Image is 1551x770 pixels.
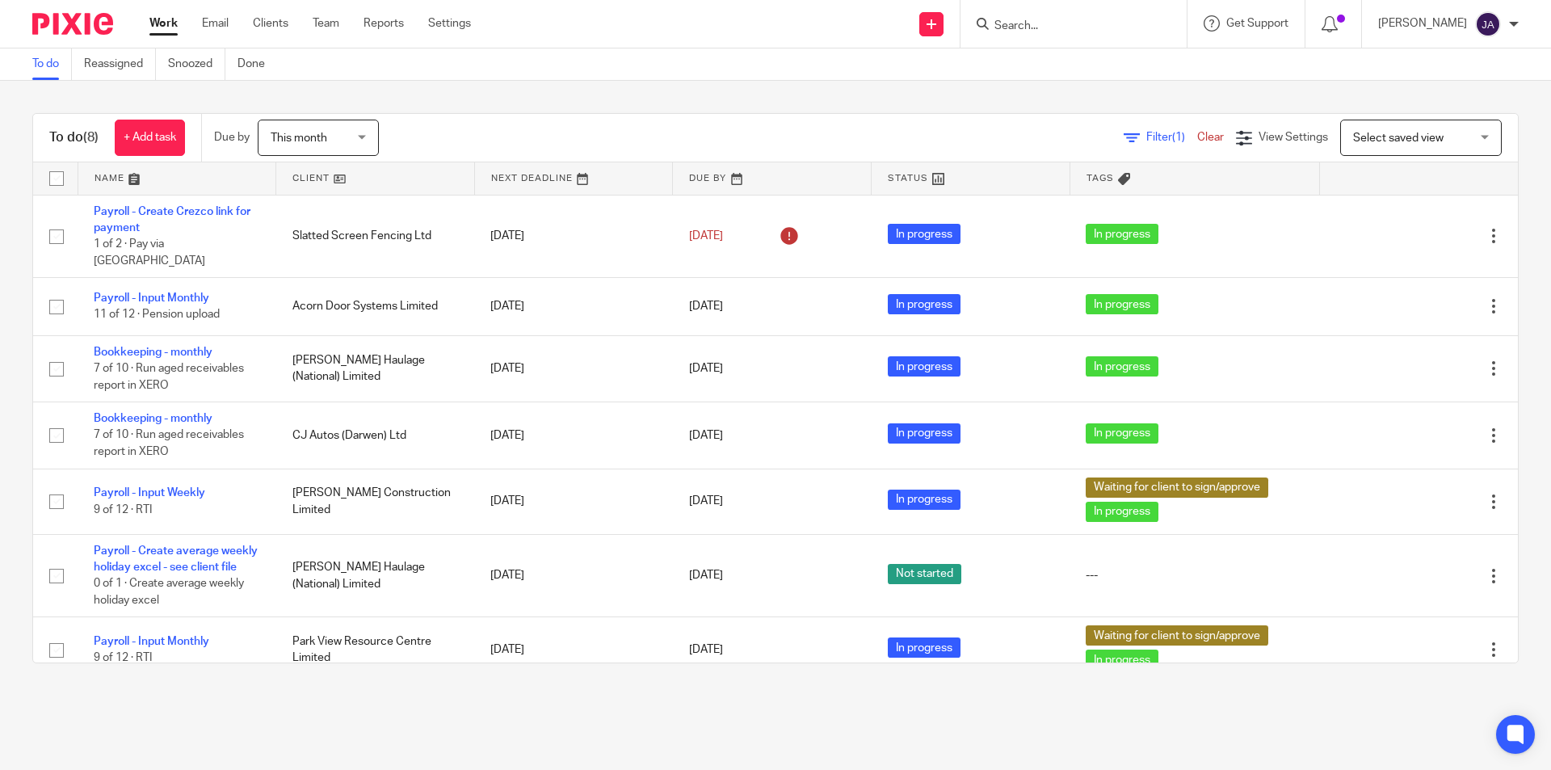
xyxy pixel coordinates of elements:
[271,133,327,144] span: This month
[276,617,475,683] td: Park View Resource Centre Limited
[115,120,185,156] a: + Add task
[1086,502,1158,522] span: In progress
[94,545,258,573] a: Payroll - Create average weekly holiday excel - see client file
[1226,18,1288,29] span: Get Support
[474,278,673,335] td: [DATE]
[474,469,673,534] td: [DATE]
[94,636,209,647] a: Payroll - Input Monthly
[888,224,960,244] span: In progress
[83,131,99,144] span: (8)
[689,430,723,441] span: [DATE]
[276,335,475,402] td: [PERSON_NAME] Haulage (National) Limited
[428,15,471,32] a: Settings
[32,13,113,35] img: Pixie
[214,129,250,145] p: Due by
[202,15,229,32] a: Email
[94,653,152,664] span: 9 of 12 · RTI
[364,15,404,32] a: Reports
[1086,423,1158,444] span: In progress
[94,292,209,304] a: Payroll - Input Monthly
[1475,11,1501,37] img: svg%3E
[84,48,156,80] a: Reassigned
[888,423,960,444] span: In progress
[1086,356,1158,377] span: In progress
[1086,294,1158,314] span: In progress
[689,570,723,581] span: [DATE]
[313,15,339,32] a: Team
[1086,224,1158,244] span: In progress
[276,469,475,534] td: [PERSON_NAME] Construction Limited
[94,487,205,499] a: Payroll - Input Weekly
[1172,132,1185,143] span: (1)
[689,230,723,242] span: [DATE]
[94,413,212,424] a: Bookkeeping - monthly
[1086,650,1158,670] span: In progress
[94,347,212,358] a: Bookkeeping - monthly
[888,490,960,510] span: In progress
[94,238,205,267] span: 1 of 2 · Pay via [GEOGRAPHIC_DATA]
[1087,174,1114,183] span: Tags
[993,19,1138,34] input: Search
[276,402,475,469] td: CJ Autos (Darwen) Ltd
[1146,132,1197,143] span: Filter
[237,48,277,80] a: Done
[94,579,244,607] span: 0 of 1 · Create average weekly holiday excel
[474,402,673,469] td: [DATE]
[94,504,152,515] span: 9 of 12 · RTI
[94,309,220,321] span: 11 of 12 · Pension upload
[689,363,723,374] span: [DATE]
[276,195,475,278] td: Slatted Screen Fencing Ltd
[1086,478,1268,498] span: Waiting for client to sign/approve
[474,534,673,617] td: [DATE]
[888,564,961,584] span: Not started
[49,129,99,146] h1: To do
[1353,133,1444,144] span: Select saved view
[689,301,723,312] span: [DATE]
[474,195,673,278] td: [DATE]
[474,617,673,683] td: [DATE]
[276,534,475,617] td: [PERSON_NAME] Haulage (National) Limited
[94,363,244,391] span: 7 of 10 · Run aged receivables report in XERO
[94,206,250,234] a: Payroll - Create Crezco link for payment
[888,294,960,314] span: In progress
[888,637,960,658] span: In progress
[149,15,178,32] a: Work
[1086,567,1303,583] div: ---
[276,278,475,335] td: Acorn Door Systems Limited
[888,356,960,377] span: In progress
[1259,132,1328,143] span: View Settings
[32,48,72,80] a: To do
[94,430,244,458] span: 7 of 10 · Run aged receivables report in XERO
[689,496,723,507] span: [DATE]
[1086,625,1268,646] span: Waiting for client to sign/approve
[1378,15,1467,32] p: [PERSON_NAME]
[168,48,225,80] a: Snoozed
[689,644,723,655] span: [DATE]
[474,335,673,402] td: [DATE]
[1197,132,1224,143] a: Clear
[253,15,288,32] a: Clients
